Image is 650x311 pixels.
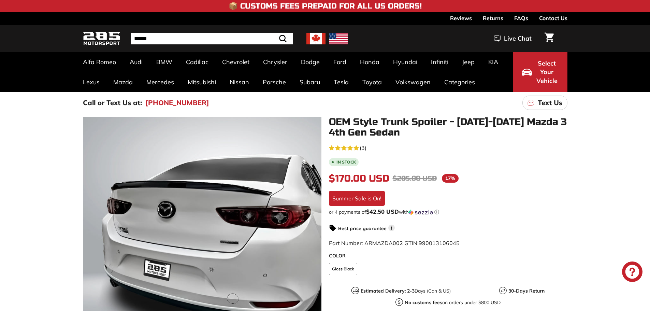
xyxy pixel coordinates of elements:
[329,191,385,206] div: Summer Sale is On!
[360,144,366,152] span: (3)
[535,59,559,85] span: Select Your Vehicle
[106,72,140,92] a: Mazda
[419,240,460,246] span: 990013106045
[329,240,460,246] span: Part Number: ARMAZDA002 GTIN:
[386,52,424,72] a: Hyundai
[336,160,356,164] b: In stock
[424,52,455,72] a: Infiniti
[437,72,482,92] a: Categories
[538,98,562,108] p: Text Us
[366,208,399,215] span: $42.50 USD
[514,12,528,24] a: FAQs
[131,33,293,44] input: Search
[408,209,433,215] img: Sezzle
[329,209,567,215] div: or 4 payments of with
[522,96,567,110] a: Text Us
[223,72,256,92] a: Nissan
[481,52,505,72] a: KIA
[389,72,437,92] a: Volkswagen
[540,27,558,50] a: Cart
[329,209,567,215] div: or 4 payments of$42.50 USDwithSezzle Click to learn more about Sezzle
[76,72,106,92] a: Lexus
[140,72,181,92] a: Mercedes
[405,299,501,306] p: on orders under $800 USD
[338,225,387,231] strong: Best price guarantee
[485,30,540,47] button: Live Chat
[83,31,120,47] img: Logo_285_Motorsport_areodynamics_components
[388,225,395,231] span: i
[455,52,481,72] a: Jeep
[294,52,327,72] a: Dodge
[513,52,567,92] button: Select Your Vehicle
[145,98,209,108] a: [PHONE_NUMBER]
[508,288,545,294] strong: 30-Days Return
[353,52,386,72] a: Honda
[620,261,645,284] inbox-online-store-chat: Shopify online store chat
[361,288,415,294] strong: Estimated Delivery: 2-3
[329,252,567,259] label: COLOR
[483,12,503,24] a: Returns
[329,117,567,138] h1: OEM Style Trunk Spoiler - [DATE]-[DATE] Mazda 3 4th Gen Sedan
[327,52,353,72] a: Ford
[405,299,442,306] strong: No customs fees
[539,12,567,24] a: Contact Us
[215,52,256,72] a: Chevrolet
[229,2,422,10] h4: 📦 Customs Fees Prepaid for All US Orders!
[181,72,223,92] a: Mitsubishi
[361,287,451,295] p: Days (Can & US)
[442,174,459,183] span: 17%
[256,72,293,92] a: Porsche
[450,12,472,24] a: Reviews
[149,52,179,72] a: BMW
[356,72,389,92] a: Toyota
[179,52,215,72] a: Cadillac
[76,52,123,72] a: Alfa Romeo
[123,52,149,72] a: Audi
[329,143,567,152] a: 5.0 rating (3 votes)
[256,52,294,72] a: Chrysler
[329,173,389,184] span: $170.00 USD
[83,98,142,108] p: Call or Text Us at:
[504,34,532,43] span: Live Chat
[293,72,327,92] a: Subaru
[327,72,356,92] a: Tesla
[393,174,437,183] span: $205.00 USD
